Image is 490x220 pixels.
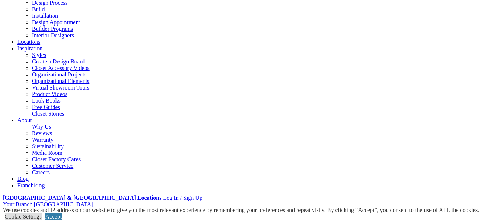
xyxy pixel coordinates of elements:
a: Blog [17,176,29,182]
a: Design Appointment [32,19,80,25]
a: Installation [32,13,58,19]
a: Look Books [32,97,61,104]
a: Cookie Settings [5,213,42,220]
a: Careers [32,169,50,175]
a: Sustainability [32,143,64,149]
a: Locations [17,39,40,45]
a: Log In / Sign Up [163,195,202,201]
a: Warranty [32,137,53,143]
span: [GEOGRAPHIC_DATA] [34,201,93,207]
a: Reviews [32,130,52,136]
a: Closet Stories [32,111,64,117]
a: About [17,117,32,123]
div: We use cookies and IP address on our website to give you the most relevant experience by remember... [3,207,479,213]
a: Interior Designers [32,32,74,38]
a: Organizational Elements [32,78,89,84]
a: Customer Service [32,163,73,169]
a: Organizational Projects [32,71,86,78]
a: Builder Programs [32,26,73,32]
a: Closet Accessory Videos [32,65,90,71]
a: Inspiration [17,45,42,51]
a: Closet Factory Cares [32,156,81,162]
a: Create a Design Board [32,58,85,65]
a: Styles [32,52,46,58]
a: Accept [45,213,62,220]
a: Product Videos [32,91,67,97]
a: Build [32,6,45,12]
a: Media Room [32,150,62,156]
span: Your Branch [3,201,32,207]
a: Why Us [32,124,51,130]
a: Virtual Showroom Tours [32,84,90,91]
a: Franchising [17,182,45,188]
a: Your Branch [GEOGRAPHIC_DATA] [3,201,93,207]
a: Free Guides [32,104,60,110]
a: [GEOGRAPHIC_DATA] & [GEOGRAPHIC_DATA] Locations [3,195,161,201]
